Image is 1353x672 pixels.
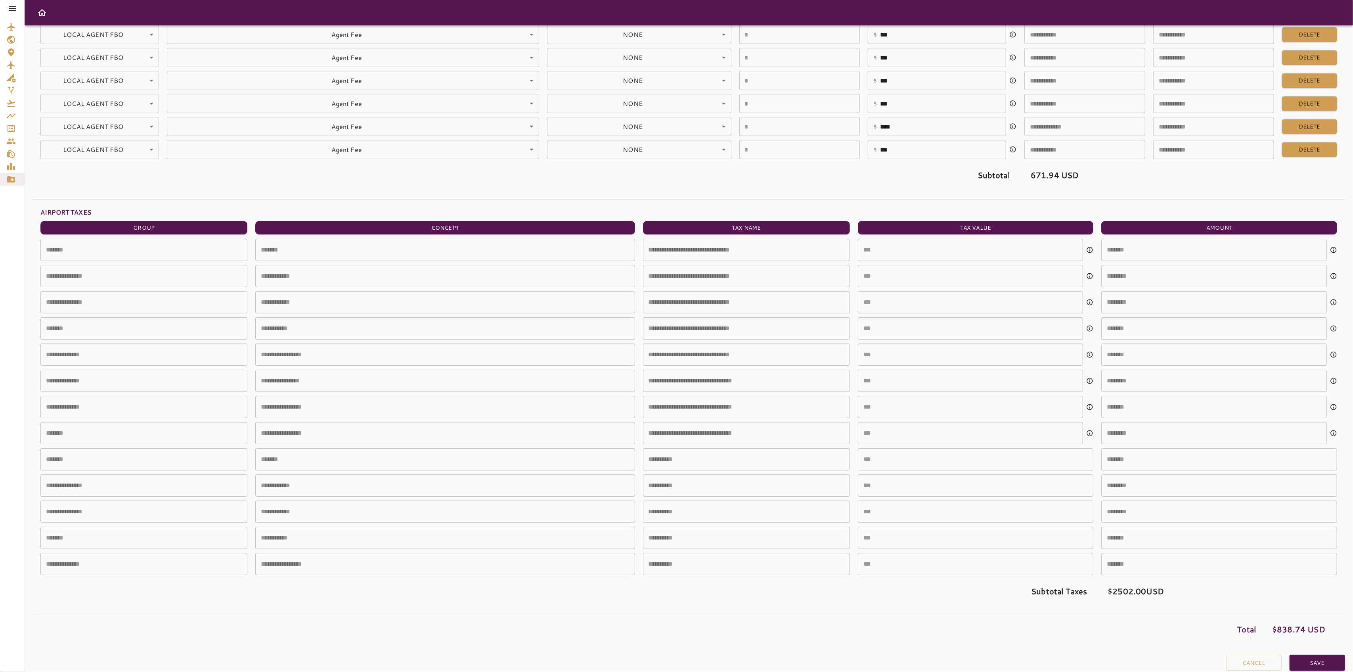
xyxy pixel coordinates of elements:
[1282,27,1337,42] button: DELETE
[873,53,877,62] p: $
[858,221,1094,235] th: TAX VALUE
[40,140,159,159] div: Peso Mexicano
[1009,146,1016,153] svg: Peso Mexicano
[40,25,159,44] div: Peso Mexicano
[1009,54,1016,61] svg: Peso Mexicano
[1009,100,1016,107] svg: Peso Mexicano
[1282,96,1337,111] button: DELETE
[34,5,50,21] button: Open drawer
[1009,123,1016,130] svg: Peso Mexicano
[1024,163,1145,187] td: 671.94 USD
[255,221,635,235] th: CONCEPT
[1272,623,1325,635] p: $ 838.74 USD
[40,221,247,235] th: GROUP
[873,122,877,131] p: $
[1101,221,1337,235] th: AMOUNT
[1086,430,1093,437] svg: Tax: 33% / Tax over Tax: 16%
[1330,430,1337,437] svg: Tax: $752.73 + Tax over Tax: $120.44
[1086,377,1093,384] svg: Tax: 33% / Tax over Tax: 16%
[1330,246,1337,253] svg: Tax: $33.40 + Tax over Tax: $5.34
[1086,403,1093,411] svg: Tax: 33% / Tax over Tax: 16%
[1282,142,1337,157] button: DELETE
[858,579,1094,603] td: Subtotal Taxes
[873,76,877,85] p: $
[40,117,159,136] div: Peso Mexicano
[1282,73,1337,88] button: DELETE
[1226,655,1282,671] button: Cancel
[1330,299,1337,306] svg: Tax: $158.01 + Tax over Tax: $25.28
[1086,246,1093,253] svg: Tax: 10% / Tax over Tax: 16%
[1330,325,1337,332] svg: Tax: $53.41 + Tax over Tax: $8.54
[1330,351,1337,358] svg: Tax: $51.75 + Tax over Tax: $8.28
[167,71,539,90] div: Peso Mexicano
[1086,325,1093,332] svg: Tax: 10% / Tax over Tax: 16%
[1282,50,1337,65] button: DELETE
[167,48,539,67] div: Peso Mexicano
[1009,31,1016,38] svg: Peso Mexicano
[167,94,539,113] div: Peso Mexicano
[40,207,1345,217] p: AIRPORT TAXES
[1237,623,1257,635] p: Total
[40,71,159,90] div: Peso Mexicano
[1330,273,1337,280] svg: Tax: $143.24 + Tax over Tax: $22.92
[547,94,731,113] div: Peso Mexicano
[1282,119,1337,134] button: DELETE
[1330,377,1337,384] svg: Tax: $284.13 + Tax over Tax: $45.46
[873,30,877,39] p: $
[40,48,159,67] div: Peso Mexicano
[547,140,731,159] div: Peso Mexicano
[167,117,539,136] div: Peso Mexicano
[873,99,877,108] p: $
[1086,351,1093,358] svg: Tax: 10% / Tax over Tax: 16%
[547,48,731,67] div: Peso Mexicano
[547,25,731,44] div: Peso Mexicano
[868,163,1016,187] td: Subtotal
[547,71,731,90] div: Peso Mexicano
[1086,273,1093,280] svg: Tax: 10% / Tax over Tax: 16%
[1330,403,1337,411] svg: Tax: $73.59 + Tax over Tax: $11.77
[643,221,850,235] th: TAX NAME
[873,145,877,154] p: $
[1290,655,1345,671] button: Save
[1101,579,1337,603] td: $ 2502.00 USD
[167,25,539,44] div: Peso Mexicano
[40,94,159,113] div: Peso Mexicano
[547,117,731,136] div: Peso Mexicano
[167,140,539,159] div: Peso Mexicano
[1009,77,1016,84] svg: Peso Mexicano
[1086,299,1093,306] svg: Tax: 10% / Tax over Tax: 16%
